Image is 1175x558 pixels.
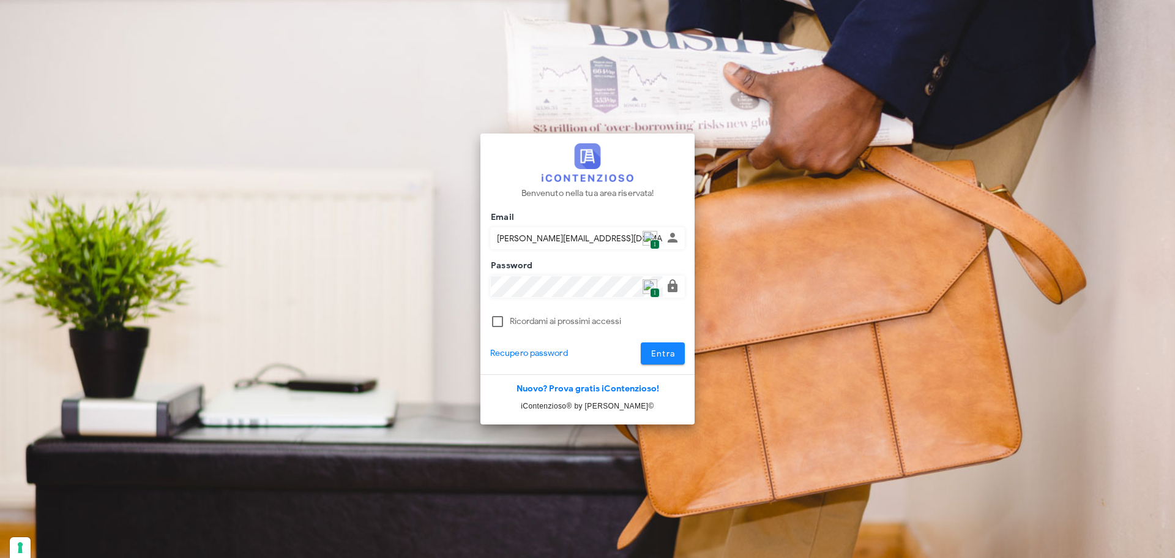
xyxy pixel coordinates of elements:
[510,315,685,328] label: Ricordami ai prossimi accessi
[491,228,663,249] input: Inserisci il tuo indirizzo email
[490,347,568,360] a: Recupero password
[480,400,695,412] p: iContenzioso® by [PERSON_NAME]©
[643,279,657,294] img: npw-badge-icon.svg
[10,537,31,558] button: Le tue preferenze relative al consenso per le tecnologie di tracciamento
[641,342,685,364] button: Entra
[650,239,659,250] span: 1
[521,187,654,200] p: Benvenuto nella tua area riservata!
[487,211,514,224] label: Email
[517,383,659,394] a: Nuovo? Prova gratis iContenzioso!
[643,231,657,246] img: npw-badge-icon.svg
[487,260,533,272] label: Password
[650,288,659,298] span: 1
[651,349,676,359] span: Entra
